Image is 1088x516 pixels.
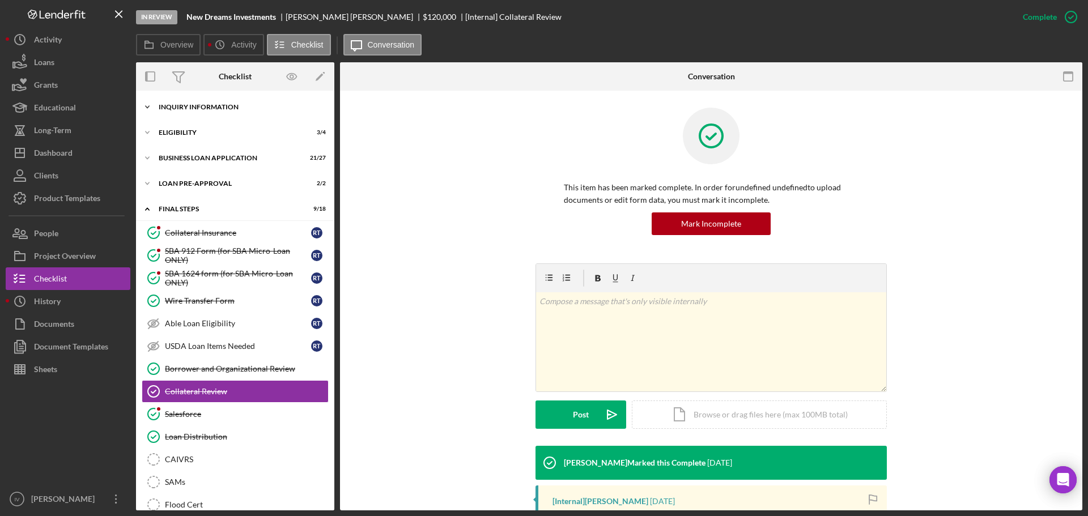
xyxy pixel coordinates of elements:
[34,313,74,338] div: Documents
[311,250,322,261] div: R T
[142,403,329,425] a: Salesforce
[142,312,329,335] a: Able Loan EligibilityRT
[165,364,328,373] div: Borrower and Organizational Review
[34,222,58,248] div: People
[6,74,130,96] button: Grants
[165,228,311,237] div: Collateral Insurance
[573,400,589,429] div: Post
[34,51,54,76] div: Loans
[1023,6,1057,28] div: Complete
[142,289,329,312] a: Wire Transfer FormRT
[160,40,193,49] label: Overview
[681,212,741,235] div: Mark Incomplete
[311,340,322,352] div: R T
[6,119,130,142] button: Long-Term
[267,34,331,56] button: Checklist
[14,496,20,502] text: IV
[311,272,322,284] div: R T
[219,72,252,81] div: Checklist
[311,295,322,306] div: R T
[165,319,311,328] div: Able Loan Eligibility
[34,142,73,167] div: Dashboard
[6,222,130,245] a: People
[34,28,62,54] div: Activity
[305,206,326,212] div: 9 / 18
[159,129,297,136] div: ELIGIBILITY
[6,51,130,74] button: Loans
[142,493,329,516] a: Flood Cert
[1049,466,1077,493] div: Open Intercom Messenger
[305,129,326,136] div: 3 / 4
[305,180,326,187] div: 2 / 2
[165,477,328,487] div: SAMs
[142,380,329,403] a: Collateral Review
[34,358,57,383] div: Sheets
[159,104,320,110] div: INQUIRY INFORMATION
[159,180,297,187] div: LOAN PRE-APPROVAL
[34,335,108,361] div: Document Templates
[6,96,130,119] button: Educational
[465,12,562,22] div: [Internal] Collateral Review
[28,488,102,513] div: [PERSON_NAME]
[231,40,256,49] label: Activity
[311,227,322,238] div: R T
[34,164,58,190] div: Clients
[6,335,130,358] button: Document Templates
[305,155,326,161] div: 21 / 27
[34,119,71,144] div: Long-Term
[142,244,329,267] a: SBA 912 Form (for SBA Micro-Loan ONLY)RT
[34,290,61,315] div: History
[6,358,130,381] button: Sheets
[6,488,130,510] button: IV[PERSON_NAME]
[34,74,58,99] div: Grants
[142,357,329,380] a: Borrower and Organizational Review
[6,142,130,164] button: Dashboard
[564,181,858,207] p: This item has been marked complete. In order for undefined undefined to upload documents or edit ...
[186,12,276,22] b: New Dreams Investments
[6,290,130,313] button: History
[142,448,329,471] a: CAIVRS
[291,40,324,49] label: Checklist
[165,246,311,265] div: SBA 912 Form (for SBA Micro-Loan ONLY)
[142,267,329,289] a: SBA 1624 form (for SBA Micro-Loan ONLY)RT
[142,335,329,357] a: USDA Loan Items NeededRT
[34,245,96,270] div: Project Overview
[136,10,177,24] div: In Review
[6,267,130,290] button: Checklist
[368,40,415,49] label: Conversation
[423,12,456,22] span: $120,000
[652,212,771,235] button: Mark Incomplete
[6,28,130,51] button: Activity
[142,221,329,244] a: Collateral InsuranceRT
[6,164,130,187] button: Clients
[6,245,130,267] button: Project Overview
[142,425,329,448] a: Loan Distribution
[34,96,76,122] div: Educational
[165,342,311,351] div: USDA Loan Items Needed
[286,12,423,22] div: [PERSON_NAME] [PERSON_NAME]
[343,34,422,56] button: Conversation
[6,313,130,335] button: Documents
[707,458,732,467] time: 2025-07-16 14:32
[1011,6,1082,28] button: Complete
[142,471,329,493] a: SAMs
[34,187,100,212] div: Product Templates
[165,269,311,287] div: SBA 1624 form (for SBA Micro-Loan ONLY)
[6,187,130,210] button: Product Templates
[165,387,328,396] div: Collateral Review
[159,155,297,161] div: BUSINESS LOAN APPLICATION
[535,400,626,429] button: Post
[311,318,322,329] div: R T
